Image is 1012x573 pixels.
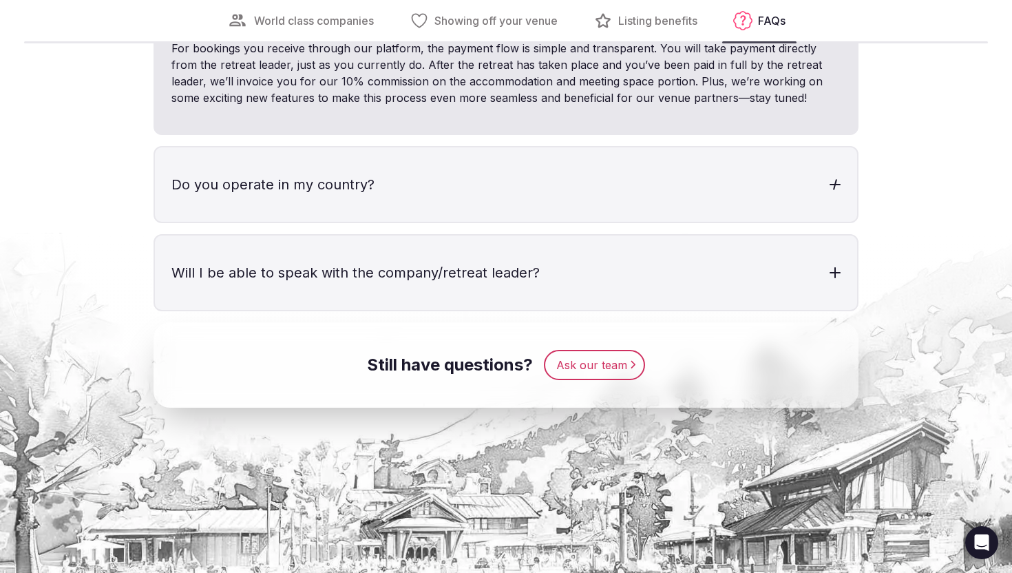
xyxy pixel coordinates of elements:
[618,13,697,28] span: Listing benefits
[544,350,646,380] a: Ask our team
[434,13,558,28] span: Showing off your venue
[965,526,998,559] div: Open Intercom Messenger
[254,13,374,28] span: World class companies
[758,13,786,28] span: FAQs
[171,40,841,106] p: For bookings you receive through our platform, the payment flow is simple and transparent. You wi...
[155,236,857,310] h3: Will I be able to speak with the company/retreat leader?
[155,147,857,222] h3: Do you operate in my country?
[367,353,533,377] h2: Still have questions?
